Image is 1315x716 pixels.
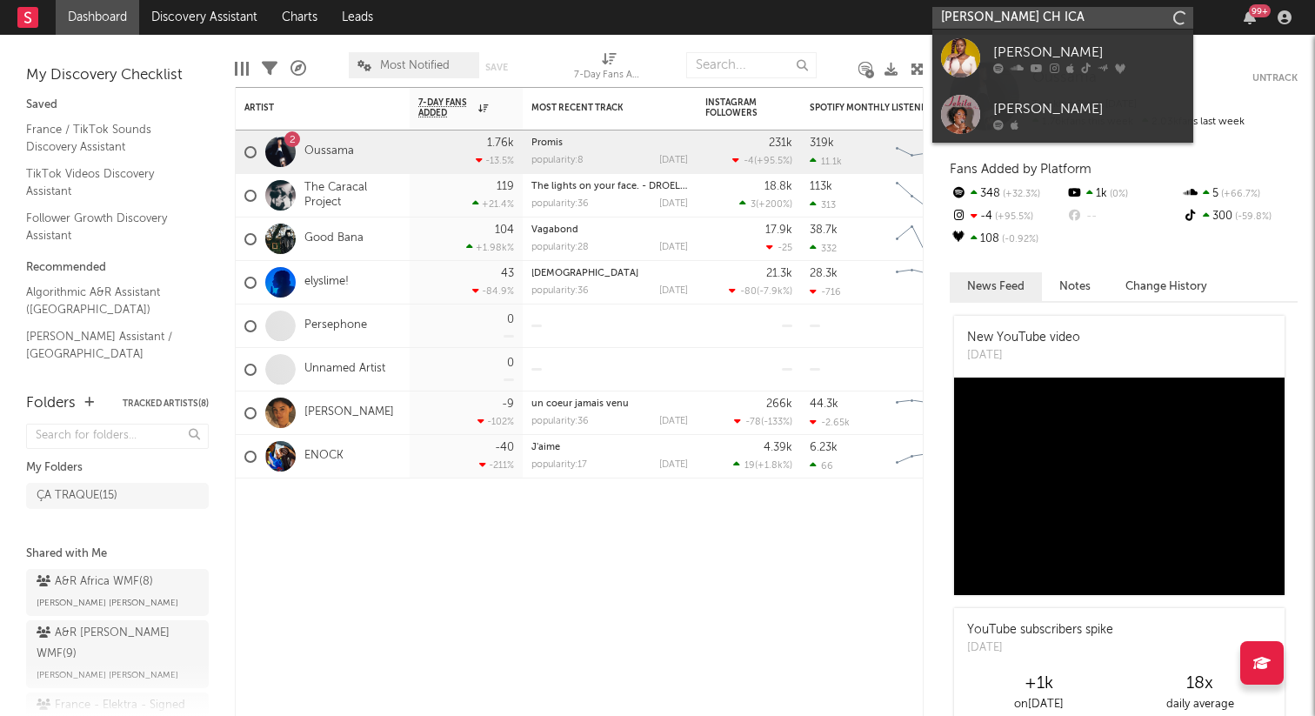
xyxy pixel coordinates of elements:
[967,621,1113,639] div: YouTube subscribers spike
[485,63,508,72] button: Save
[810,460,833,472] div: 66
[380,60,450,71] span: Most Notified
[810,286,841,298] div: -716
[466,242,514,253] div: +1.98k %
[766,398,792,410] div: 266k
[932,7,1193,29] input: Search for artists
[659,460,688,470] div: [DATE]
[967,347,1080,365] div: [DATE]
[734,416,792,427] div: ( )
[751,200,756,210] span: 3
[810,137,834,149] div: 319k
[810,268,838,279] div: 28.3k
[967,329,1080,347] div: New YouTube video
[531,138,688,148] div: Promis
[950,272,1042,301] button: News Feed
[26,458,209,478] div: My Folders
[304,144,354,159] a: Oussama
[888,174,966,217] svg: Chart title
[531,182,724,191] a: The lights on your face. - DROELOE Remix
[235,43,249,94] div: Edit Columns
[304,405,394,420] a: [PERSON_NAME]
[502,398,514,410] div: -9
[888,217,966,261] svg: Chart title
[745,418,761,427] span: -78
[476,155,514,166] div: -13.5 %
[262,43,277,94] div: Filters
[993,98,1185,119] div: [PERSON_NAME]
[810,243,837,254] div: 332
[659,417,688,426] div: [DATE]
[531,103,662,113] div: Most Recent Track
[501,268,514,279] div: 43
[1065,205,1181,228] div: --
[659,286,688,296] div: [DATE]
[37,665,178,686] span: [PERSON_NAME] [PERSON_NAME]
[26,120,191,156] a: France / TikTok Sounds Discovery Assistant
[418,97,474,118] span: 7-Day Fans Added
[764,442,792,453] div: 4.39k
[531,243,589,252] div: popularity: 28
[729,285,792,297] div: ( )
[1065,183,1181,205] div: 1k
[950,183,1065,205] div: 348
[744,157,754,166] span: -4
[37,572,153,592] div: A&R Africa WMF ( 8 )
[531,182,688,191] div: The lights on your face. - DROELOE Remix
[1182,205,1298,228] div: 300
[26,483,209,509] a: ÇA TRAQUE(15)
[37,623,194,665] div: A&R [PERSON_NAME] WMF ( 9 )
[123,399,209,408] button: Tracked Artists(8)
[659,243,688,252] div: [DATE]
[659,156,688,165] div: [DATE]
[26,209,191,244] a: Follower Growth Discovery Assistant
[810,398,838,410] div: 44.3k
[304,318,367,333] a: Persephone
[531,225,578,235] a: Vagabond
[304,231,364,246] a: Good Bana
[26,544,209,565] div: Shared with Me
[531,156,584,165] div: popularity: 8
[888,261,966,304] svg: Chart title
[26,164,191,200] a: TikTok Videos Discovery Assistant
[740,287,757,297] span: -80
[888,130,966,174] svg: Chart title
[1252,70,1298,87] button: Untrack
[1244,10,1256,24] button: 99+
[810,224,838,236] div: 38.7k
[733,459,792,471] div: ( )
[732,155,792,166] div: ( )
[26,569,209,616] a: A&R Africa WMF(8)[PERSON_NAME] [PERSON_NAME]
[1119,673,1280,694] div: 18 x
[999,235,1038,244] span: -0.92 %
[1000,190,1040,199] span: +32.3 %
[507,314,514,325] div: 0
[290,43,306,94] div: A&R Pipeline
[739,198,792,210] div: ( )
[992,212,1033,222] span: +95.5 %
[810,103,940,113] div: Spotify Monthly Listeners
[659,199,688,209] div: [DATE]
[810,156,842,167] div: 11.1k
[993,42,1185,63] div: [PERSON_NAME]
[304,181,401,211] a: The Caracal Project
[26,283,191,318] a: Algorithmic A&R Assistant ([GEOGRAPHIC_DATA])
[37,485,117,506] div: ÇA TRAQUE ( 15 )
[758,200,790,210] span: +200 %
[472,198,514,210] div: +21.4 %
[932,86,1193,143] a: [PERSON_NAME]
[531,199,589,209] div: popularity: 36
[507,358,514,369] div: 0
[705,97,766,118] div: Instagram Followers
[1232,212,1272,222] span: -59.8 %
[950,205,1065,228] div: -4
[304,362,385,377] a: Unnamed Artist
[531,443,560,452] a: J'aime
[495,224,514,236] div: 104
[765,224,792,236] div: 17.9k
[1218,190,1260,199] span: +66.7 %
[967,639,1113,657] div: [DATE]
[1119,694,1280,715] div: daily average
[531,399,629,409] a: un coeur jamais venu
[950,163,1091,176] span: Fans Added by Platform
